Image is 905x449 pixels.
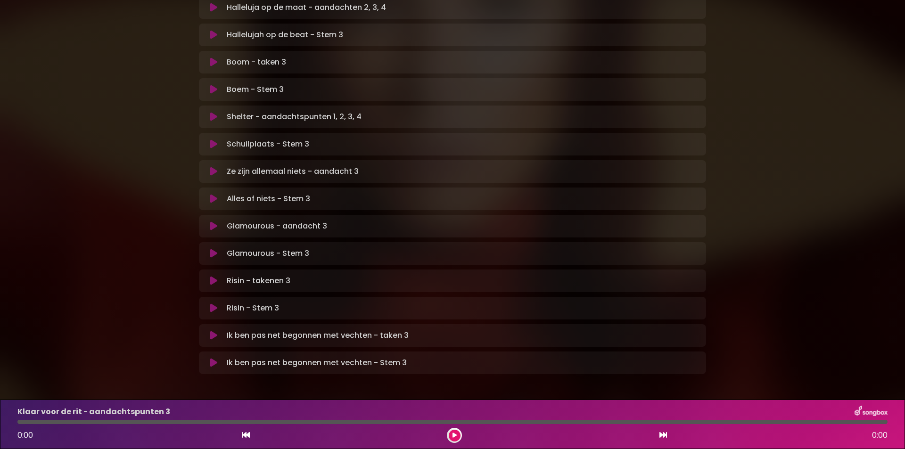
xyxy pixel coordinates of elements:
[227,84,284,95] font: Boem - Stem 3
[227,248,309,259] font: Glamourous - Stem 3
[227,220,327,231] font: Glamourous - aandacht 3
[227,166,359,177] font: Ze zijn allemaal niets - aandacht 3
[17,406,170,417] font: Klaar voor de rit - aandachtspunten 3
[227,193,310,204] font: Alles of niets - Stem 3
[227,330,409,341] font: Ik ben pas net begonnen met vechten - taken 3
[227,357,407,368] font: Ik ben pas net begonnen met vechten - Stem 3
[227,139,309,149] font: Schuilplaats - Stem 3
[227,57,286,67] font: Boom - taken 3
[227,29,343,40] font: Hallelujah op de beat - Stem 3
[855,406,888,418] img: songbox-logo-white.png
[227,302,279,313] font: Risin - Stem 3
[227,275,290,286] font: Risin - takenen 3
[227,111,362,122] font: Shelter - aandachtspunten 1, 2, 3, 4
[227,2,386,13] font: Halleluja op de maat - aandachten 2, 3, 4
